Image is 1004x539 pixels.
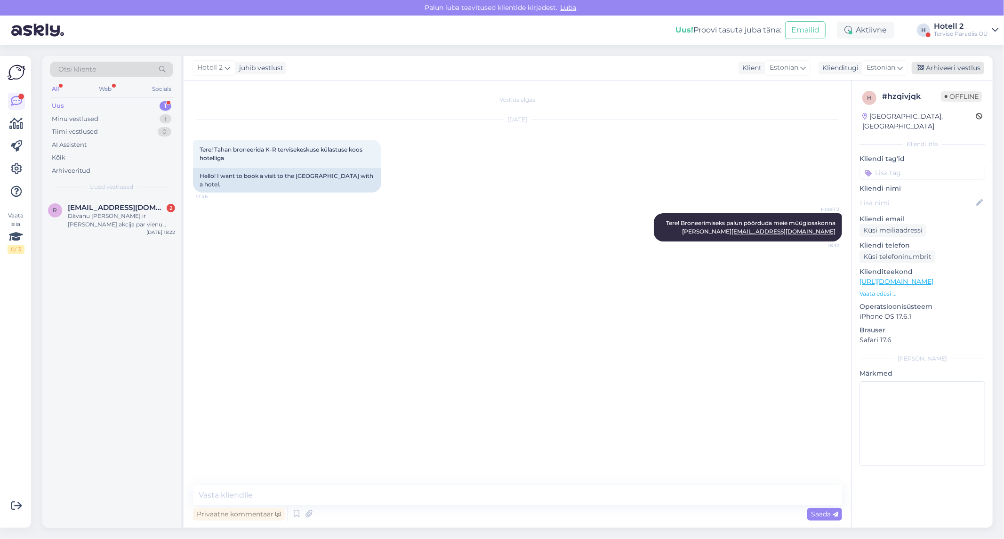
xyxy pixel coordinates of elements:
[666,219,837,235] span: Tere! Broneerimiseks palun pöörduda meie müügiosakonna [PERSON_NAME]
[859,166,985,180] input: Lisa tag
[52,140,87,150] div: AI Assistent
[160,114,171,124] div: 1
[8,211,24,254] div: Vaata siia
[859,267,985,277] p: Klienditeekond
[941,91,982,102] span: Offline
[675,24,781,36] div: Proovi tasuta juba täna:
[90,183,134,191] span: Uued vestlused
[819,63,859,73] div: Klienditugi
[52,166,90,176] div: Arhiveeritud
[859,302,985,312] p: Operatsioonisüsteem
[860,198,974,208] input: Lisa nimi
[859,369,985,378] p: Märkmed
[196,193,231,200] span: 17:46
[235,63,283,73] div: juhib vestlust
[52,127,98,137] div: Tiimi vestlused
[804,242,839,249] span: 18:37
[97,83,114,95] div: Web
[193,508,285,521] div: Privaatne kommentaar
[859,184,985,193] p: Kliendi nimi
[917,24,930,37] div: H
[197,63,223,73] span: Hotell 2
[859,290,985,298] p: Vaata edasi ...
[8,64,25,81] img: Askly Logo
[675,25,693,34] b: Uus!
[770,63,798,73] span: Estonian
[53,207,57,214] span: r
[52,153,65,162] div: Kõik
[882,91,941,102] div: # hzqivjqk
[52,114,98,124] div: Minu vestlused
[193,96,842,104] div: Vestlus algas
[867,94,872,101] span: h
[859,354,985,363] div: [PERSON_NAME]
[859,335,985,345] p: Safari 17.6
[859,312,985,322] p: iPhone OS 17.6.1
[731,228,835,235] a: [EMAIL_ADDRESS][DOMAIN_NAME]
[50,83,61,95] div: All
[158,127,171,137] div: 0
[859,224,926,237] div: Küsi meiliaadressi
[150,83,173,95] div: Socials
[200,146,364,161] span: Tere! Tahan broneerida K-R tervisekeskuse külastuse koos hotelliga
[193,115,842,124] div: [DATE]
[859,140,985,148] div: Kliendi info
[934,23,998,38] a: Hotell 2Tervise Paradiis OÜ
[859,154,985,164] p: Kliendi tag'id
[811,510,838,518] span: Saada
[859,250,935,263] div: Küsi telefoninumbrit
[785,21,826,39] button: Emailid
[68,203,166,212] span: rudzite86@gmail.com
[52,101,64,111] div: Uus
[862,112,976,131] div: [GEOGRAPHIC_DATA], [GEOGRAPHIC_DATA]
[859,277,933,286] a: [URL][DOMAIN_NAME]
[859,325,985,335] p: Brauser
[146,229,175,236] div: [DATE] 18:22
[934,30,988,38] div: Tervise Paradiis OÜ
[160,101,171,111] div: 1
[804,206,839,213] span: Hotell 2
[867,63,895,73] span: Estonian
[58,64,96,74] span: Otsi kliente
[68,212,175,229] div: Dāvanu [PERSON_NAME] ir [PERSON_NAME] akcija par vienu nakti 152,00 €. Vai pērkot caur Jums arī b...
[193,168,381,193] div: Hello! I want to book a visit to the [GEOGRAPHIC_DATA] with a hotel.
[837,22,894,39] div: Aktiivne
[167,204,175,212] div: 2
[934,23,988,30] div: Hotell 2
[859,214,985,224] p: Kliendi email
[558,3,579,12] span: Luba
[739,63,762,73] div: Klient
[859,241,985,250] p: Kliendi telefon
[912,62,984,74] div: Arhiveeri vestlus
[8,245,24,254] div: 0 / 3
